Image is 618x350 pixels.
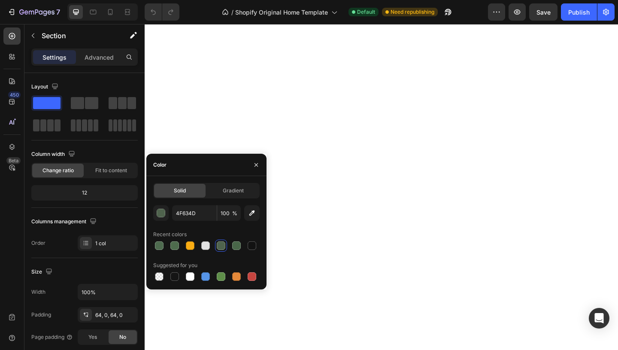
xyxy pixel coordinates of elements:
[42,30,112,41] p: Section
[31,216,98,228] div: Columns management
[119,333,126,341] span: No
[88,333,97,341] span: Yes
[529,3,557,21] button: Save
[8,91,21,98] div: 450
[42,167,74,174] span: Change ratio
[153,231,187,238] div: Recent colors
[95,240,136,247] div: 1 col
[589,308,609,329] div: Open Intercom Messenger
[145,3,179,21] div: Undo/Redo
[174,187,186,195] span: Solid
[231,8,233,17] span: /
[6,157,21,164] div: Beta
[145,24,618,350] iframe: To enrich screen reader interactions, please activate Accessibility in Grammarly extension settings
[153,161,167,169] div: Color
[153,262,197,269] div: Suggested for you
[536,9,551,16] span: Save
[31,311,51,319] div: Padding
[568,8,590,17] div: Publish
[357,8,375,16] span: Default
[235,8,328,17] span: Shopify Original Home Template
[31,266,54,278] div: Size
[31,288,45,296] div: Width
[232,210,237,217] span: %
[31,149,77,160] div: Column width
[95,167,127,174] span: Fit to content
[561,3,597,21] button: Publish
[33,187,136,199] div: 12
[31,81,60,93] div: Layout
[172,205,217,221] input: Eg: FFFFFF
[95,311,136,319] div: 64, 0, 64, 0
[31,239,45,247] div: Order
[223,187,244,195] span: Gradient
[3,3,64,21] button: 7
[42,53,67,62] p: Settings
[31,333,73,341] div: Page padding
[78,284,137,300] input: Auto
[85,53,114,62] p: Advanced
[56,7,60,17] p: 7
[391,8,434,16] span: Need republishing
